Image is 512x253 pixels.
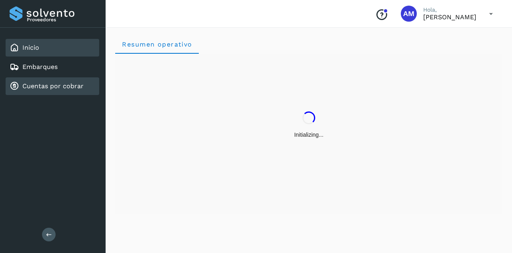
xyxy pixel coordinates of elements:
p: Hola, [423,6,476,13]
a: Embarques [22,63,58,71]
span: Resumen operativo [122,40,192,48]
p: Angele Monserrat Manriquez Bisuett [423,13,476,21]
div: Cuentas por cobrar [6,77,99,95]
div: Inicio [6,39,99,57]
div: Embarques [6,58,99,76]
p: Proveedores [27,17,96,22]
a: Cuentas por cobrar [22,82,84,90]
a: Inicio [22,44,39,51]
